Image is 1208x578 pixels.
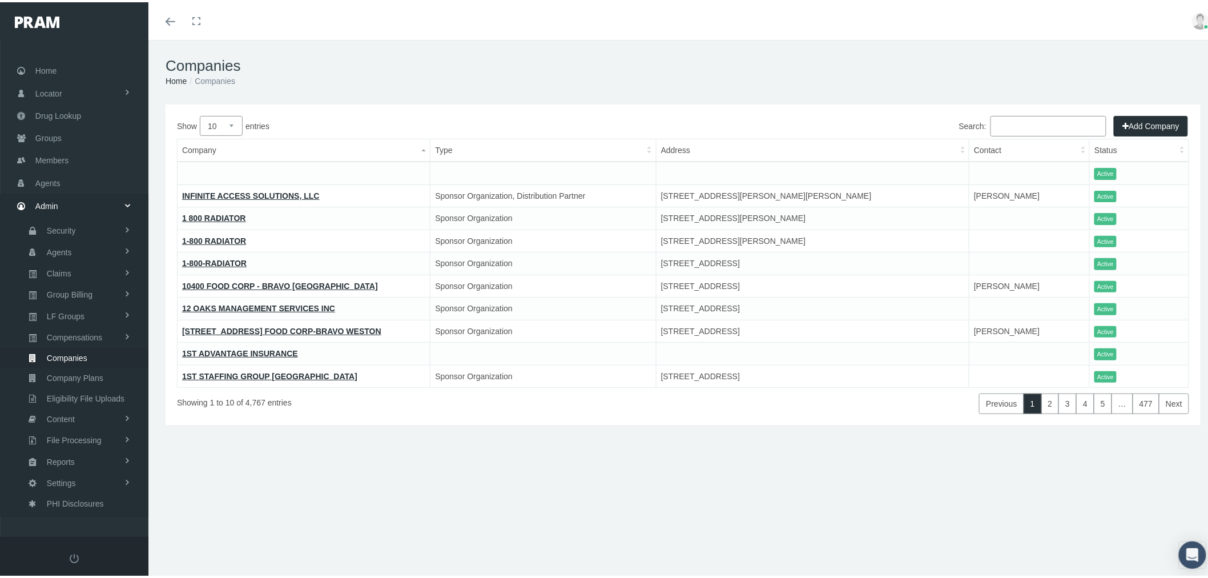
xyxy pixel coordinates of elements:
span: Active [1094,346,1117,358]
th: Contact: activate to sort column ascending [969,137,1090,160]
a: 10400 FOOD CORP - BRAVO [GEOGRAPHIC_DATA] [182,279,378,288]
a: 2 [1041,391,1060,412]
li: Companies [187,73,235,85]
img: PRAM_20_x_78.png [15,14,59,26]
a: 5 [1094,391,1112,412]
span: File Processing [47,428,102,448]
td: Sponsor Organization [430,363,656,386]
td: [PERSON_NAME] [969,318,1090,340]
span: Active [1094,211,1117,223]
span: Agents [47,240,72,260]
span: Agents [35,170,61,192]
a: Next [1159,391,1189,412]
a: 1 [1024,391,1042,412]
span: Home [35,58,57,79]
a: INFINITE ACCESS SOLUTIONS, LLC [182,189,320,198]
td: [STREET_ADDRESS] [656,295,969,318]
th: Company: activate to sort column descending [178,137,430,160]
button: Add Company [1114,114,1188,134]
a: Previous [979,391,1024,412]
span: Settings [47,471,76,491]
th: Type: activate to sort column ascending [430,137,656,160]
span: Active [1094,301,1117,313]
div: Open Intercom Messenger [1179,539,1206,567]
span: Active [1094,256,1117,268]
td: [STREET_ADDRESS] [656,272,969,295]
a: 1 800 RADIATOR [182,211,246,220]
td: Sponsor Organization [430,272,656,295]
span: Content [47,407,75,427]
span: Companies [47,346,87,366]
span: LF Groups [47,304,84,324]
label: Show entries [177,114,683,134]
span: Groups [35,125,62,147]
td: [STREET_ADDRESS][PERSON_NAME][PERSON_NAME] [656,182,969,205]
span: Eligibility File Uploads [47,387,124,406]
span: Members [35,147,69,169]
td: Sponsor Organization [430,250,656,273]
a: … [1112,391,1133,412]
span: Active [1094,324,1117,336]
td: [STREET_ADDRESS] [656,363,969,386]
a: 1-800-RADIATOR [182,256,247,266]
a: 1ST STAFFING GROUP [GEOGRAPHIC_DATA] [182,370,357,379]
span: Locator [35,81,62,102]
a: 4 [1076,391,1094,412]
h1: Companies [166,55,1201,73]
a: 3 [1058,391,1077,412]
span: Active [1094,369,1117,381]
td: [PERSON_NAME] [969,272,1090,295]
span: Security [47,219,76,238]
td: [PERSON_NAME] [969,182,1090,205]
select: Showentries [200,114,243,134]
td: Sponsor Organization [430,205,656,228]
span: Compensations [47,326,102,345]
span: Active [1094,234,1117,246]
span: Active [1094,166,1117,178]
td: Sponsor Organization [430,318,656,340]
td: Sponsor Organization [430,295,656,318]
span: Claims [47,262,71,281]
span: Active [1094,279,1117,291]
th: Status: activate to sort column ascending [1090,137,1189,160]
td: [STREET_ADDRESS][PERSON_NAME] [656,227,969,250]
span: Group Billing [47,283,92,302]
label: Search: [959,114,1106,134]
td: [STREET_ADDRESS] [656,250,969,273]
a: 1ST ADVANTAGE INSURANCE [182,347,298,356]
td: Sponsor Organization, Distribution Partner [430,182,656,205]
span: Active [1094,188,1117,200]
a: 12 OAKS MANAGEMENT SERVICES INC [182,302,335,311]
a: 1-800 RADIATOR [182,234,246,243]
a: Home [166,74,187,83]
span: Company Plans [47,366,103,386]
span: Drug Lookup [35,103,81,125]
span: Reports [47,450,75,469]
th: Address: activate to sort column ascending [656,137,969,160]
a: 477 [1133,391,1159,412]
td: [STREET_ADDRESS] [656,318,969,340]
td: Sponsor Organization [430,227,656,250]
a: [STREET_ADDRESS] FOOD CORP-BRAVO WESTON [182,324,381,334]
span: PHI Disclosures [47,492,104,511]
input: Search: [990,114,1106,134]
td: [STREET_ADDRESS][PERSON_NAME] [656,205,969,228]
span: Admin [35,193,58,215]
